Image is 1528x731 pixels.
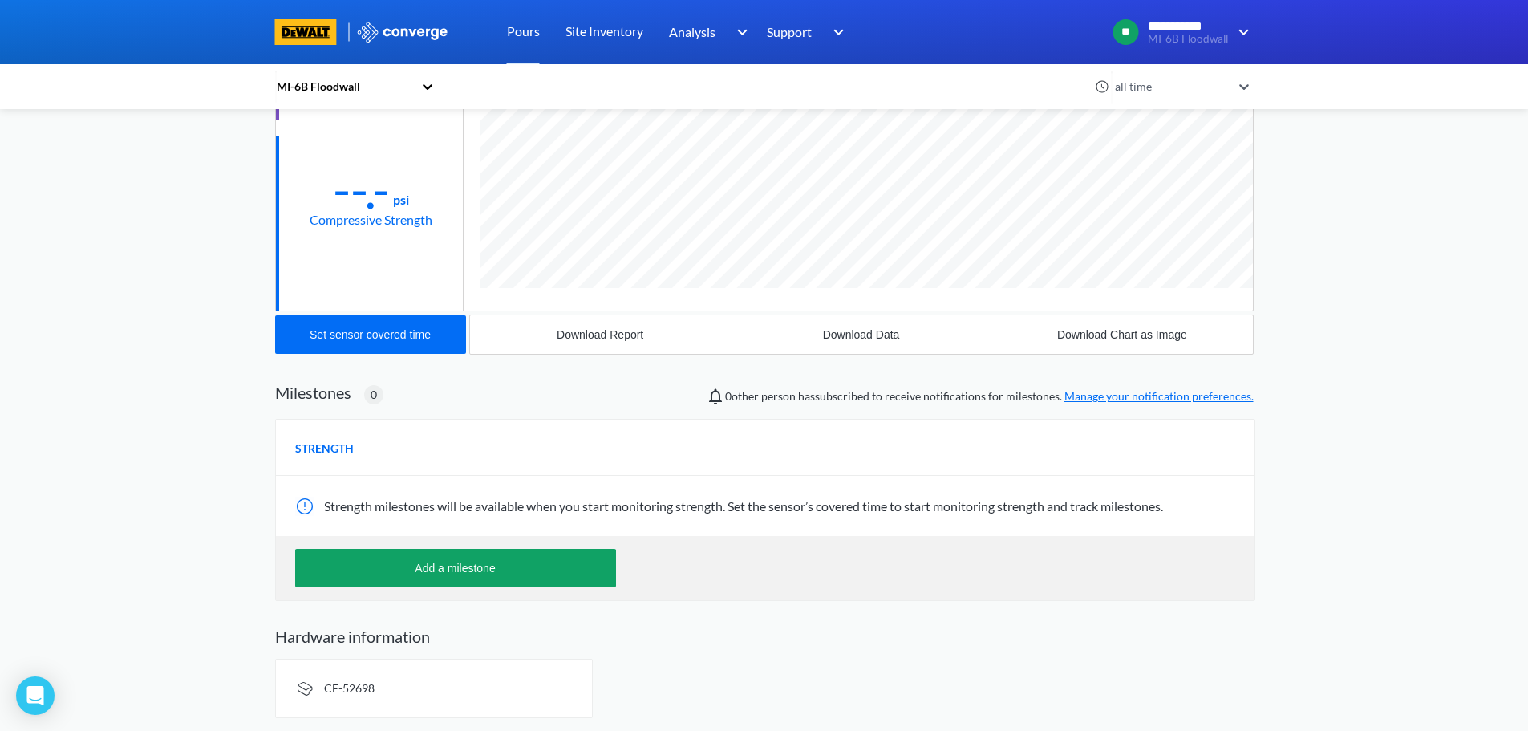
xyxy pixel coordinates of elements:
img: notifications-icon.svg [706,387,725,406]
span: MI-6B Floodwall [1148,33,1228,45]
button: Download Chart as Image [991,315,1252,354]
img: downArrow.svg [1228,22,1254,42]
div: --.- [333,169,390,209]
span: 0 [371,386,377,404]
span: Analysis [669,22,715,42]
span: STRENGTH [295,440,354,457]
a: Manage your notification preferences. [1064,389,1254,403]
span: Support [767,22,812,42]
img: branding logo [275,19,337,45]
a: branding logo [275,19,356,45]
div: Compressive Strength [310,209,432,229]
button: Download Data [731,315,991,354]
img: logo_ewhite.svg [356,22,449,43]
h2: Hardware information [275,627,1254,646]
div: all time [1111,78,1231,95]
div: Download Data [823,328,900,341]
button: Download Report [470,315,731,354]
span: CE-52698 [324,681,375,695]
button: Set sensor covered time [275,315,466,354]
img: downArrow.svg [823,22,849,42]
div: MI-6B Floodwall [275,78,413,95]
img: signal-icon.svg [295,679,314,698]
span: person has subscribed to receive notifications for milestones. [725,388,1254,405]
div: Set sensor covered time [310,328,431,341]
div: Open Intercom Messenger [16,676,55,715]
h2: Milestones [275,383,351,402]
span: 0 other [725,389,759,403]
img: icon-clock.svg [1095,79,1109,94]
div: Download Report [557,328,643,341]
button: Add a milestone [295,549,616,587]
div: Download Chart as Image [1057,328,1187,341]
span: Strength milestones will be available when you start monitoring strength. Set the sensor’s covere... [324,498,1163,514]
img: downArrow.svg [727,22,752,42]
